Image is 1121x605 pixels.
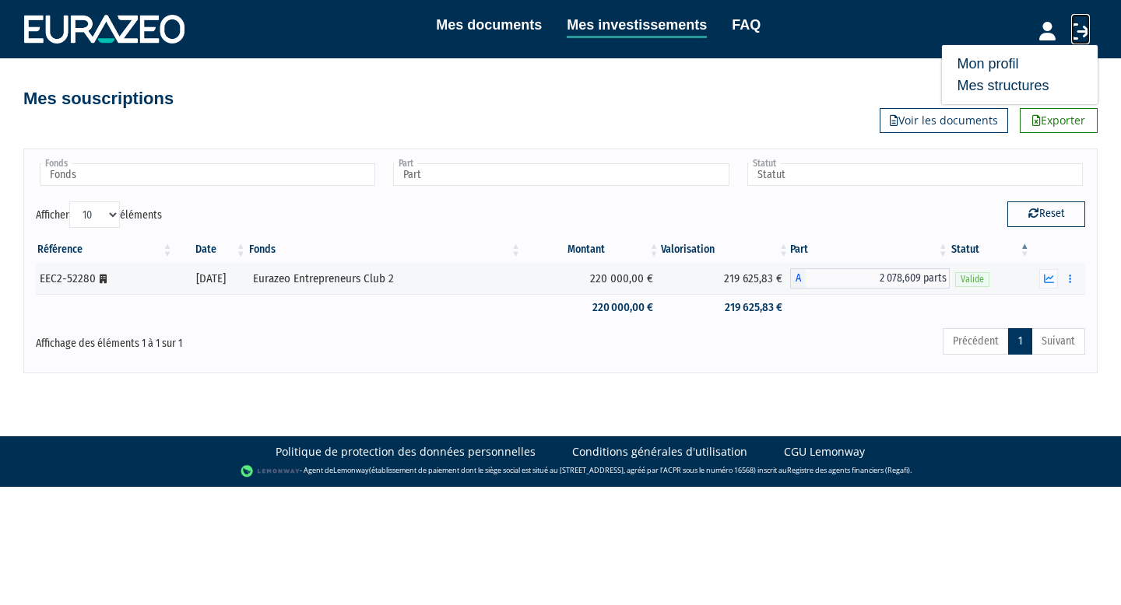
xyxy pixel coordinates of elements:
button: Reset [1007,201,1085,226]
a: Voir les documents [880,108,1008,133]
th: Fonds: activer pour trier la colonne par ordre croissant [248,236,522,263]
th: Référence : activer pour trier la colonne par ordre croissant [36,236,174,263]
div: Affichage des éléments 1 à 1 sur 1 [36,327,459,351]
a: Mon profil [958,53,1082,75]
th: Part: activer pour trier la colonne par ordre croissant [790,236,950,263]
div: [DATE] [180,271,242,287]
span: 2 078,609 parts [806,268,950,289]
div: Eurazeo Entrepreneurs Club 2 [253,271,517,287]
a: 1 [1008,328,1032,355]
div: EEC2-52280 [40,271,169,287]
th: Montant: activer pour trier la colonne par ordre croissant [522,236,661,263]
h4: Mes souscriptions [23,89,174,108]
a: Exporter [1020,108,1098,133]
label: Afficher éléments [36,201,162,228]
th: Valorisation: activer pour trier la colonne par ordre croissant [661,236,791,263]
a: FAQ [732,14,761,36]
img: 1732889491-logotype_eurazeo_blanc_rvb.png [24,15,184,43]
a: Registre des agents financiers (Regafi) [787,465,910,475]
a: CGU Lemonway [784,444,865,460]
a: Mes investissements [567,14,707,38]
a: Suivant [1031,328,1085,355]
td: 220 000,00 € [522,294,661,321]
span: A [790,268,806,289]
a: Précédent [943,328,1009,355]
span: Valide [955,272,989,287]
img: logo-lemonway.png [241,463,300,479]
div: - Agent de (établissement de paiement dont le siège social est situé au [STREET_ADDRESS], agréé p... [16,463,1105,479]
td: 220 000,00 € [522,263,661,294]
a: Politique de protection des données personnelles [276,444,536,460]
a: Lemonway [333,465,369,475]
a: Conditions générales d'utilisation [572,444,747,460]
a: Mes structures [958,75,1082,96]
th: Statut : activer pour trier la colonne par ordre d&eacute;croissant [950,236,1031,263]
th: Date: activer pour trier la colonne par ordre croissant [174,236,248,263]
i: [Français] Personne morale [100,275,107,284]
div: A - Eurazeo Entrepreneurs Club 2 [790,268,950,289]
a: Mes documents [436,14,542,36]
select: Afficheréléments [69,201,120,228]
td: 219 625,83 € [661,263,791,294]
td: 219 625,83 € [661,294,791,321]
